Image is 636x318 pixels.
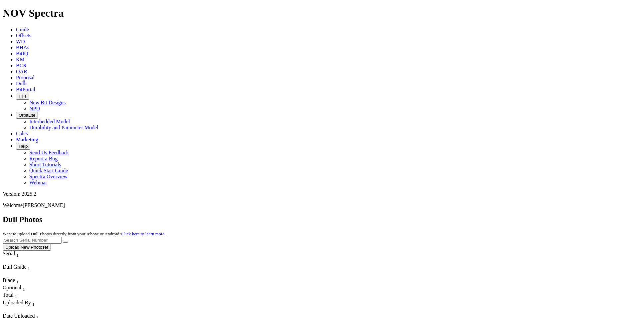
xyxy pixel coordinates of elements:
span: Sort None [16,251,19,256]
div: Column Menu [3,271,49,277]
span: Dull Grade [3,264,27,270]
div: Column Menu [3,307,65,313]
div: Column Menu [3,258,31,264]
div: Uploaded By Sort None [3,300,65,307]
span: Sort None [16,277,19,283]
span: OrbitLite [19,113,35,118]
a: BHAs [16,45,29,50]
div: Sort None [3,285,26,292]
a: OAR [16,69,27,74]
div: Optional Sort None [3,285,26,292]
div: Sort None [3,251,31,264]
span: Sort None [15,292,17,298]
a: WD [16,39,25,44]
sub: 1 [28,266,30,271]
a: Click here to learn more. [121,231,166,236]
a: Quick Start Guide [29,168,68,173]
a: Short Tutorials [29,162,61,167]
button: FTT [16,93,29,100]
a: Interbedded Model [29,119,70,124]
span: FTT [19,94,27,99]
div: Sort None [3,292,26,299]
div: Total Sort None [3,292,26,299]
a: BitPortal [16,87,35,92]
span: Uploaded By [3,300,31,305]
div: Sort None [3,277,26,285]
sub: 1 [23,287,25,292]
span: Help [19,144,28,149]
sub: 1 [15,294,17,299]
h1: NOV Spectra [3,7,633,19]
div: Dull Grade Sort None [3,264,49,271]
a: NPD [29,106,40,111]
div: Serial Sort None [3,251,31,258]
a: Calcs [16,131,28,136]
small: Want to upload Dull Photos directly from your iPhone or Android? [3,231,165,236]
button: Help [16,143,30,150]
div: Sort None [3,300,65,313]
span: Sort None [28,264,30,270]
span: Sort None [23,285,25,290]
span: Serial [3,251,15,256]
a: BCR [16,63,27,68]
sub: 1 [16,279,19,284]
sub: 1 [32,302,35,307]
h2: Dull Photos [3,215,633,224]
span: [PERSON_NAME] [23,202,65,208]
sub: 1 [16,253,19,258]
a: Spectra Overview [29,174,68,179]
a: Send Us Feedback [29,150,69,155]
button: OrbitLite [16,112,38,119]
a: Report a Bug [29,156,58,161]
a: BitIQ [16,51,28,56]
span: Optional [3,285,21,290]
span: Blade [3,277,15,283]
a: New Bit Designs [29,100,66,105]
a: Dulls [16,81,28,86]
div: Sort None [3,264,49,277]
a: Proposal [16,75,35,80]
button: Upload New Photoset [3,244,51,251]
a: Marketing [16,137,38,142]
a: Offsets [16,33,31,38]
a: Durability and Parameter Model [29,125,98,130]
div: Blade Sort None [3,277,26,285]
a: Guide [16,27,29,32]
a: Webinar [29,180,47,185]
p: Welcome [3,202,633,208]
span: Sort None [32,300,35,305]
span: Total [3,292,14,298]
input: Search Serial Number [3,237,62,244]
a: KM [16,57,25,62]
div: Version: 2025.2 [3,191,633,197]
